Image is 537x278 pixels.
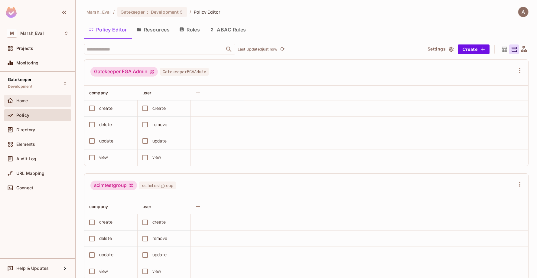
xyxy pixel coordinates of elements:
[458,44,490,54] button: Create
[277,46,286,53] span: Click to refresh data
[89,90,108,95] span: company
[152,219,166,225] div: create
[16,266,49,271] span: Help & Updates
[16,113,29,118] span: Policy
[152,268,161,275] div: view
[16,142,35,147] span: Elements
[194,9,220,15] span: Policy Editor
[99,154,108,161] div: view
[99,105,112,112] div: create
[113,9,115,15] li: /
[280,46,285,52] span: refresh
[16,61,39,65] span: Monitoring
[152,138,167,144] div: update
[99,219,112,225] div: create
[16,127,35,132] span: Directory
[152,154,161,161] div: view
[16,156,36,161] span: Audit Log
[225,45,233,54] button: Open
[7,29,17,38] span: M
[152,121,167,128] div: remove
[518,7,528,17] img: Abhishek Verma
[6,7,17,18] img: SReyMgAAAABJRU5ErkJggg==
[99,251,113,258] div: update
[16,98,28,103] span: Home
[238,47,277,52] p: Last Updated just now
[84,22,132,37] button: Policy Editor
[16,171,44,176] span: URL Mapping
[142,204,151,209] span: user
[132,22,174,37] button: Resources
[190,9,191,15] li: /
[425,44,455,54] button: Settings
[152,235,167,242] div: remove
[152,251,167,258] div: update
[99,268,108,275] div: view
[139,182,176,189] span: scimtestgroup
[152,105,166,112] div: create
[160,68,209,76] span: GatekeeperFGAAdmin
[142,90,151,95] span: user
[89,204,108,209] span: company
[151,9,179,15] span: Development
[174,22,205,37] button: Roles
[99,138,113,144] div: update
[16,46,33,51] span: Projects
[8,77,32,82] span: Gatekeeper
[16,185,33,190] span: Connect
[121,9,144,15] span: Gatekeeper
[86,9,111,15] span: the active workspace
[99,235,112,242] div: delete
[278,46,286,53] button: refresh
[205,22,251,37] button: ABAC Rules
[20,31,44,36] span: Workspace: Marsh_Eval
[99,121,112,128] div: delete
[90,181,137,190] div: scimtestgroup
[8,84,32,89] span: Development
[90,67,158,77] div: Gatekeeper FGA Admin
[147,10,149,15] span: :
